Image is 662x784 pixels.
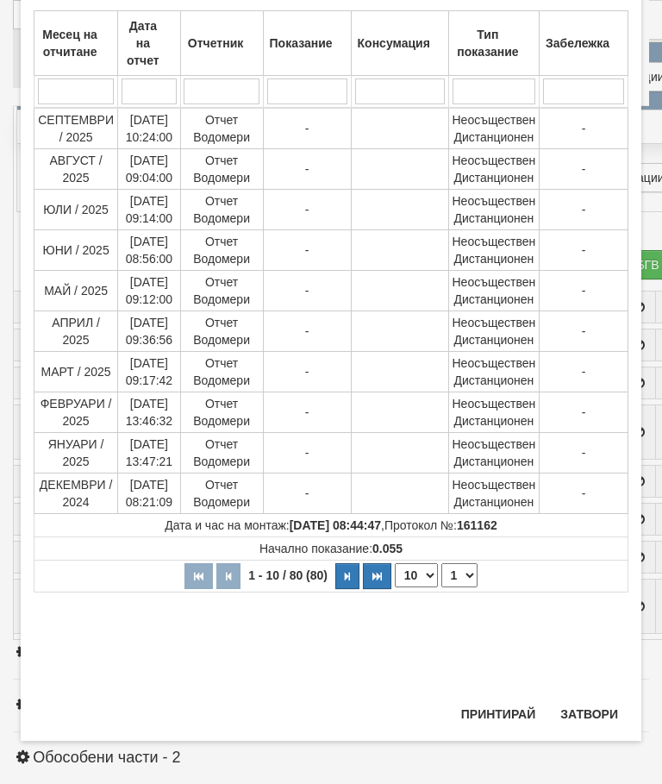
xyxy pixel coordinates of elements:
[305,284,309,298] span: -
[550,700,628,728] button: Затвори
[42,28,97,59] b: Месец на отчитане
[441,563,478,587] select: Страница номер
[448,11,539,76] th: Тип показание: No sort applied, activate to apply an ascending sort
[305,365,309,379] span: -
[180,149,263,190] td: Отчет Водомери
[118,108,180,149] td: [DATE] 10:24:00
[118,271,180,311] td: [DATE] 09:12:00
[34,190,118,230] td: ЮЛИ / 2025
[451,700,546,728] button: Принтирай
[180,311,263,352] td: Отчет Водомери
[448,190,539,230] td: Неосъществен Дистанционен
[216,563,240,589] button: Предишна страница
[448,108,539,149] td: Неосъществен Дистанционен
[448,149,539,190] td: Неосъществен Дистанционен
[180,190,263,230] td: Отчет Водомери
[395,563,438,587] select: Брой редове на страница
[305,243,309,257] span: -
[582,365,586,379] span: -
[34,352,118,392] td: МАРТ / 2025
[180,11,263,76] th: Отчетник: No sort applied, activate to apply an ascending sort
[118,11,180,76] th: Дата на отчет: No sort applied, activate to apply an ascending sort
[582,122,586,135] span: -
[127,19,159,67] b: Дата на отчет
[188,36,243,50] b: Отчетник
[448,352,539,392] td: Неосъществен Дистанционен
[118,474,180,514] td: [DATE] 08:21:09
[582,486,586,500] span: -
[180,230,263,271] td: Отчет Водомери
[118,149,180,190] td: [DATE] 09:04:00
[305,122,309,135] span: -
[539,11,628,76] th: Забележка: No sort applied, activate to apply an ascending sort
[118,230,180,271] td: [DATE] 08:56:00
[180,108,263,149] td: Отчет Водомери
[305,446,309,460] span: -
[118,433,180,474] td: [DATE] 13:47:21
[358,36,430,50] b: Консумация
[34,514,628,537] td: ,
[363,563,391,589] button: Последна страница
[263,11,351,76] th: Показание: No sort applied, activate to apply an ascending sort
[305,324,309,338] span: -
[384,518,497,532] span: Протокол №:
[34,392,118,433] td: ФЕВРУАРИ / 2025
[270,36,333,50] b: Показание
[305,162,309,176] span: -
[118,392,180,433] td: [DATE] 13:46:32
[180,392,263,433] td: Отчет Водомери
[457,518,497,532] strong: 161162
[448,311,539,352] td: Неосъществен Дистанционен
[180,352,263,392] td: Отчет Водомери
[180,474,263,514] td: Отчет Водомери
[34,271,118,311] td: МАЙ / 2025
[34,230,118,271] td: ЮНИ / 2025
[582,162,586,176] span: -
[259,542,403,555] span: Начално показание:
[118,352,180,392] td: [DATE] 09:17:42
[118,190,180,230] td: [DATE] 09:14:00
[34,11,118,76] th: Месец на отчитане: No sort applied, activate to apply an ascending sort
[335,563,359,589] button: Следваща страница
[34,311,118,352] td: АПРИЛ / 2025
[180,271,263,311] td: Отчет Водомери
[244,568,332,582] span: 1 - 10 / 80 (80)
[582,324,586,338] span: -
[165,518,381,532] span: Дата и час на монтаж:
[582,203,586,216] span: -
[305,486,309,500] span: -
[372,542,403,555] strong: 0.055
[582,284,586,298] span: -
[305,405,309,419] span: -
[305,203,309,216] span: -
[582,405,586,419] span: -
[351,11,448,76] th: Консумация: No sort applied, activate to apply an ascending sort
[448,271,539,311] td: Неосъществен Дистанционен
[34,474,118,514] td: ДЕКЕМВРИ / 2024
[118,311,180,352] td: [DATE] 09:36:56
[546,36,609,50] b: Забележка
[448,230,539,271] td: Неосъществен Дистанционен
[34,433,118,474] td: ЯНУАРИ / 2025
[34,149,118,190] td: АВГУСТ / 2025
[34,108,118,149] td: СЕПТЕМВРИ / 2025
[448,433,539,474] td: Неосъществен Дистанционен
[457,28,518,59] b: Тип показание
[290,518,381,532] strong: [DATE] 08:44:47
[448,392,539,433] td: Неосъществен Дистанционен
[180,433,263,474] td: Отчет Водомери
[582,446,586,460] span: -
[448,474,539,514] td: Неосъществен Дистанционен
[582,243,586,257] span: -
[184,563,213,589] button: Първа страница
